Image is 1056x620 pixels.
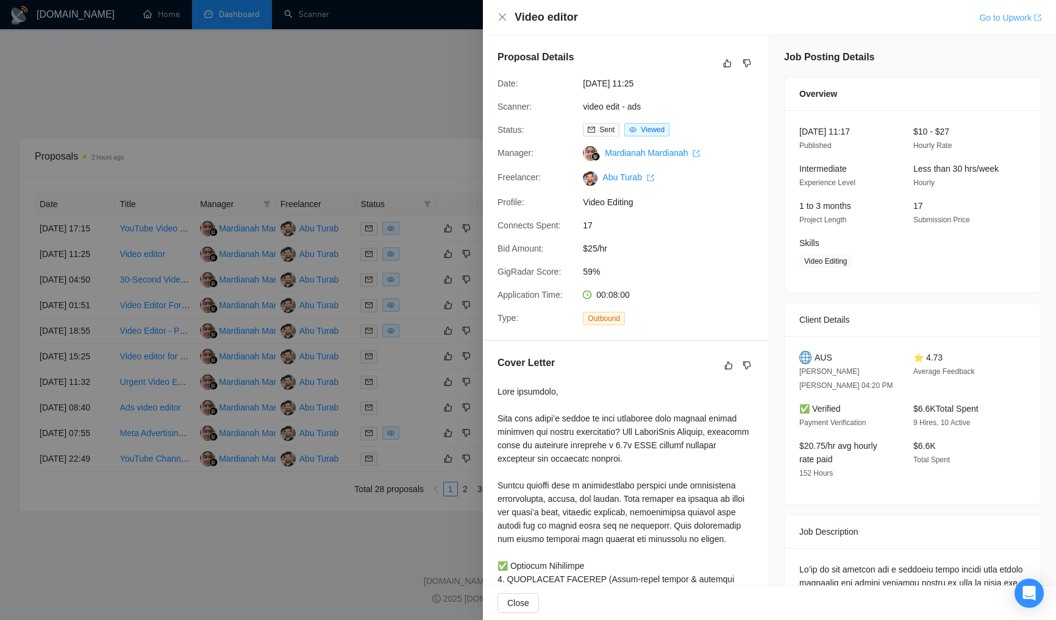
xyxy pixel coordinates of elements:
[498,197,524,207] span: Profile:
[815,351,832,364] span: AUS
[913,141,952,150] span: Hourly Rate
[743,361,751,370] span: dislike
[740,56,754,71] button: dislike
[588,126,595,133] span: mail
[799,127,850,136] span: [DATE] 11:17
[799,87,837,100] span: Overview
[498,148,533,158] span: Manager:
[498,356,555,370] h5: Cover Letter
[583,312,625,325] span: Outbound
[583,77,766,90] span: [DATE] 11:25
[583,219,766,232] span: 17
[740,358,754,373] button: dislike
[743,58,751,68] span: dislike
[583,196,766,209] span: Video Editing
[913,178,935,187] span: Hourly
[799,404,841,414] span: ✅ Verified
[599,125,615,134] span: Sent
[498,12,507,23] button: Close
[723,58,732,68] span: like
[583,102,641,111] a: video edit - ads
[799,164,847,174] span: Intermediate
[724,361,733,370] span: like
[693,150,700,157] span: export
[583,291,591,299] span: clock-circle
[913,127,949,136] span: $10 - $27
[799,515,1026,548] div: Job Description
[498,244,544,253] span: Bid Amount:
[605,148,700,158] a: Mardianah Mardianah export
[498,267,561,277] span: GigRadar Score:
[629,126,637,133] span: eye
[979,13,1041,23] a: Go to Upworkexport
[913,441,936,451] span: $6.6K
[641,125,665,134] span: Viewed
[498,593,539,613] button: Close
[498,220,561,230] span: Connects Spent:
[913,164,999,174] span: Less than 30 hrs/week
[913,216,970,224] span: Submission Price
[507,596,529,610] span: Close
[913,201,923,211] span: 17
[799,141,832,150] span: Published
[784,50,874,65] h5: Job Posting Details
[799,351,812,364] img: 🌐
[913,418,970,427] span: 9 Hires, 10 Active
[498,50,574,65] h5: Proposal Details
[515,10,578,25] h4: Video editor
[583,265,766,278] span: 59%
[498,125,524,135] span: Status:
[913,353,943,362] span: ⭐ 4.73
[799,303,1026,336] div: Client Details
[799,201,851,211] span: 1 to 3 months
[583,242,766,255] span: $25/hr
[596,290,630,300] span: 00:08:00
[498,290,563,300] span: Application Time:
[498,313,518,323] span: Type:
[720,56,735,71] button: like
[583,171,598,186] img: c17AIh_ouQ017qqbpv5dMJlI87Xz-ZQrLW95avSDtJqyTu-v4YmXMF36r_-N9cmn4S
[1034,14,1041,21] span: export
[721,358,736,373] button: like
[799,418,866,427] span: Payment Verification
[799,178,855,187] span: Experience Level
[799,469,833,477] span: 152 Hours
[799,255,852,268] span: Video Editing
[799,238,819,248] span: Skills
[498,12,507,22] span: close
[591,152,600,161] img: gigradar-bm.png
[799,441,877,464] span: $20.75/hr avg hourly rate paid
[913,367,975,376] span: Average Feedback
[498,79,518,88] span: Date:
[799,216,846,224] span: Project Length
[913,404,979,414] span: $6.6K Total Spent
[647,174,654,181] span: export
[913,456,950,464] span: Total Spent
[498,102,532,111] span: Scanner:
[799,367,893,390] span: [PERSON_NAME] [PERSON_NAME] 04:20 PM
[498,172,541,182] span: Freelancer:
[1015,579,1044,608] div: Open Intercom Messenger
[602,172,654,182] a: Abu Turab export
